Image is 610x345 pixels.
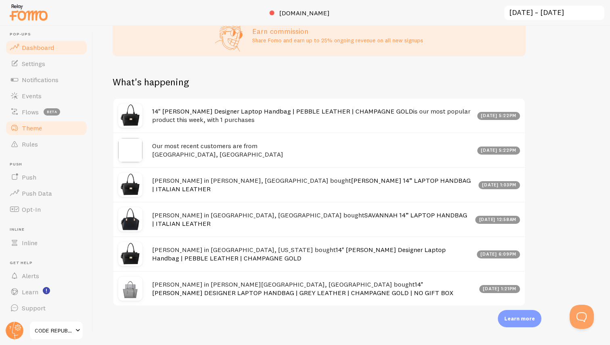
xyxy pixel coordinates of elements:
div: Learn more [498,310,541,327]
div: [DATE] 6:09pm [477,250,520,258]
a: CODE REPUBLIC [29,321,84,340]
div: [DATE] 5:22pm [477,147,520,155]
h4: [PERSON_NAME] in [PERSON_NAME], [GEOGRAPHIC_DATA] bought [152,176,474,193]
span: Opt-In [22,205,41,213]
span: Theme [22,124,42,132]
a: Support [5,300,88,316]
span: beta [44,108,60,116]
a: Inline [5,235,88,251]
a: Theme [5,120,88,136]
iframe: Help Scout Beacon - Open [570,305,594,329]
a: Settings [5,56,88,72]
span: Inline [10,227,88,232]
h4: is our most popular product this week, with 1 purchases [152,107,472,124]
a: Rules [5,136,88,152]
span: CODE REPUBLIC [35,326,73,335]
p: Learn more [504,315,535,322]
svg: <p>Watch New Feature Tutorials!</p> [43,287,50,294]
span: Push [22,173,36,181]
span: Notifications [22,76,58,84]
span: Get Help [10,260,88,266]
a: Dashboard [5,39,88,56]
img: fomo-relay-logo-orange.svg [8,2,49,23]
div: [DATE] 12:58am [475,216,520,224]
div: [DATE] 5:22pm [477,112,520,120]
a: [PERSON_NAME] 14” LAPTOP HANDBAG | ITALIAN LEATHER [152,176,471,193]
a: SAVANNAH 14” LAPTOP HANDBAG | ITALIAN LEATHER [152,211,467,227]
h4: [PERSON_NAME] in [PERSON_NAME][GEOGRAPHIC_DATA], [GEOGRAPHIC_DATA] bought [152,280,474,297]
a: Learn [5,284,88,300]
span: Rules [22,140,38,148]
span: Learn [22,288,38,296]
h2: What's happening [113,76,189,88]
a: Flows beta [5,104,88,120]
span: Events [22,92,42,100]
a: Push Data [5,185,88,201]
a: Opt-In [5,201,88,217]
span: Dashboard [22,43,54,52]
a: Events [5,88,88,104]
a: 14" [PERSON_NAME] Designer Laptop Handbag | PEBBLE LEATHER | CHAMPAGNE GOLD [152,246,446,262]
span: Push Data [22,189,52,197]
span: Push [10,162,88,167]
a: 14" [PERSON_NAME] Designer Laptop Handbag | PEBBLE LEATHER | CHAMPAGNE GOLD [152,107,413,115]
h3: Earn commission [252,27,423,36]
a: Push [5,169,88,185]
div: [DATE] 1:21pm [479,285,520,293]
h4: [PERSON_NAME] in [GEOGRAPHIC_DATA], [US_STATE] bought [152,246,472,262]
span: Inline [22,239,38,247]
span: Alerts [22,272,39,280]
p: Share Fomo and earn up to 25% ongoing revenue on all new signups [252,36,423,44]
span: Pop-ups [10,32,88,37]
a: Alerts [5,268,88,284]
span: Support [22,304,46,312]
span: Settings [22,60,45,68]
a: Notifications [5,72,88,88]
span: Flows [22,108,39,116]
h4: Our most recent customers are from [GEOGRAPHIC_DATA], [GEOGRAPHIC_DATA] [152,142,472,158]
a: 14" [PERSON_NAME] DESIGNER LAPTOP HANDBAG | GREY LEATHER | CHAMPAGNE GOLD | NO GIFT BOX [152,280,453,297]
h4: [PERSON_NAME] in [GEOGRAPHIC_DATA], [GEOGRAPHIC_DATA] bought [152,211,470,227]
div: [DATE] 1:03pm [478,181,520,189]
